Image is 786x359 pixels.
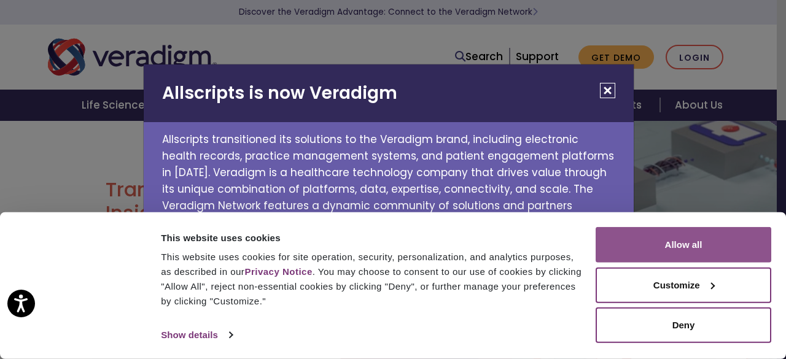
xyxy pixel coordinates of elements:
[244,266,312,277] a: Privacy Notice
[144,64,634,122] h2: Allscripts is now Veradigm
[161,230,582,245] div: This website uses cookies
[161,250,582,309] div: This website uses cookies for site operation, security, personalization, and analytics purposes, ...
[596,227,771,263] button: Allow all
[596,267,771,303] button: Customize
[596,307,771,343] button: Deny
[144,122,634,248] p: Allscripts transitioned its solutions to the Veradigm brand, including electronic health records,...
[161,326,232,344] a: Show details
[600,83,615,98] button: Close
